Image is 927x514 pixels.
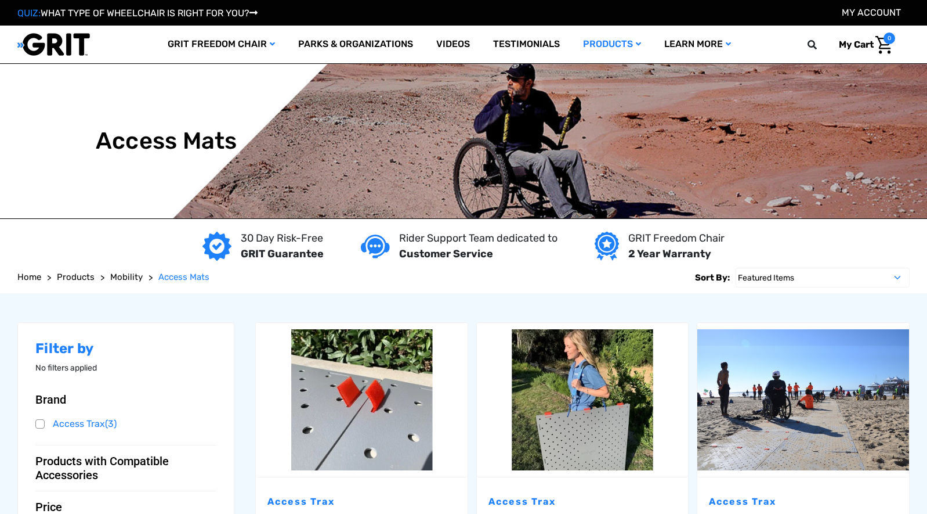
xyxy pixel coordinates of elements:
[256,329,468,470] img: Extra Velcro Hinges by Access Trax
[202,232,231,261] img: GRIT Guarantee
[875,36,892,54] img: Cart
[839,39,874,50] span: My Cart
[628,231,725,246] p: GRIT Freedom Chair
[595,232,618,261] img: Year warranty
[571,26,653,63] a: Products
[425,26,481,63] a: Videos
[399,247,493,260] strong: Customer Service
[883,33,895,44] span: 0
[653,26,743,63] a: Learn More
[256,323,468,476] a: Extra Velcro Hinges by Access Trax,$12.00
[267,495,456,509] p: Access Trax
[158,272,209,282] span: Access Mats
[35,393,66,407] span: Brand
[35,340,216,357] h2: Filter by
[830,33,895,57] a: Cart with 0 items
[110,272,143,282] span: Mobility
[697,329,909,470] img: Access Trax Mats
[17,272,41,282] span: Home
[35,454,216,482] button: Products with Compatible Accessories
[481,26,571,63] a: Testimonials
[287,26,425,63] a: Parks & Organizations
[35,415,216,433] a: Access Trax(3)
[156,26,287,63] a: GRIT Freedom Chair
[35,500,62,514] span: Price
[241,231,324,246] p: 30 Day Risk-Free
[477,323,689,476] a: Carrying Strap by Access Trax,$30.00
[110,271,143,284] a: Mobility
[17,33,90,56] img: GRIT All-Terrain Wheelchair and Mobility Equipment
[842,7,901,18] a: Account
[628,247,711,260] strong: 2 Year Warranty
[105,418,117,429] span: (3)
[17,8,258,19] a: QUIZ:WHAT TYPE OF WHEELCHAIR IS RIGHT FOR YOU?
[241,247,324,260] strong: GRIT Guarantee
[695,268,730,287] label: Sort By:
[17,8,41,19] span: QUIZ:
[709,495,897,509] p: Access Trax
[35,362,216,374] p: No filters applied
[35,500,216,514] button: Price
[35,393,216,407] button: Brand
[813,33,830,57] input: Search
[488,495,677,509] p: Access Trax
[57,272,95,282] span: Products
[477,329,689,470] img: Carrying Strap by Access Trax
[96,127,237,155] h1: Access Mats
[17,271,41,284] a: Home
[361,235,390,258] img: Customer service
[57,271,95,284] a: Products
[399,231,557,246] p: Rider Support Team dedicated to
[697,323,909,476] a: Access Trax Mats,$77.00
[158,271,209,284] a: Access Mats
[35,454,207,482] span: Products with Compatible Accessories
